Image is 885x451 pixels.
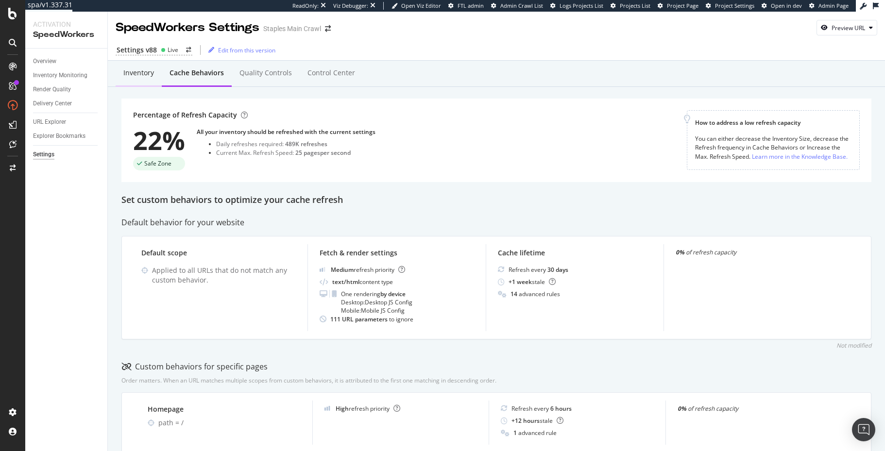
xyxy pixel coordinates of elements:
[141,248,296,258] div: Default scope
[33,56,101,67] a: Overview
[33,70,101,81] a: Inventory Monitoring
[216,149,375,157] div: Current Max. Refresh Speed:
[121,194,871,206] div: Set custom behaviors to optimize your cache refresh
[336,404,400,413] div: refresh priority
[216,140,375,148] div: Daily refreshes required:
[511,417,563,425] div: stale
[511,290,517,298] b: 14
[336,404,349,413] b: High
[836,341,871,350] div: Not modified
[33,150,101,160] a: Settings
[333,2,368,10] div: Viz Debugger:
[121,376,496,384] div: Order matters. When an URL matches multiple scopes from custom behaviors, it is attributed to the...
[511,417,540,425] b: + 12 hours
[117,45,157,55] div: Settings v88
[307,68,355,78] div: Control Center
[332,278,393,286] div: content type
[513,429,517,437] b: 1
[658,2,698,10] a: Project Page
[611,2,650,10] a: Projects List
[852,418,875,441] div: Open Intercom Messenger
[509,278,532,286] b: + 1 week
[263,24,321,33] div: Staples Main Crawl
[706,2,754,10] a: Project Settings
[678,404,831,413] div: of refresh capacity
[500,2,543,9] span: Admin Crawl List
[121,361,268,372] div: Custom behaviors for specific pages
[218,46,275,54] div: Edit from this version
[331,266,354,274] b: Medium
[204,42,275,58] button: Edit from this version
[133,128,185,153] div: 22%
[325,25,331,32] div: arrow-right-arrow-left
[491,2,543,10] a: Admin Crawl List
[33,99,72,109] div: Delivery Center
[676,248,684,256] strong: 0%
[116,19,259,36] div: SpeedWorkers Settings
[123,68,154,78] div: Inventory
[33,19,100,29] div: Activation
[818,2,849,9] span: Admin Page
[320,267,325,272] img: j32suk7ufU7viAAAAAElFTkSuQmCC
[285,140,327,148] div: 489K refreshes
[832,24,865,32] div: Preview URL
[498,248,652,258] div: Cache lifetime
[817,20,877,35] button: Preview URL
[341,290,412,315] div: One rendering Desktop: Desktop JS Config Mobile: Mobile JS Config
[667,2,698,9] span: Project Page
[292,2,319,10] div: ReadOnly:
[550,404,572,413] b: 6 hours
[33,84,71,95] div: Render Quality
[170,68,224,78] div: Cache behaviors
[133,157,185,170] div: success label
[330,315,413,323] div: to ignore
[752,151,848,162] a: Learn more in the Knowledge Base.
[331,266,405,274] div: refresh priority
[197,128,375,136] div: All your inventory should be refreshed with the current settings
[33,70,87,81] div: Inventory Monitoring
[33,131,85,141] div: Explorer Bookmarks
[509,278,556,286] div: stale
[809,2,849,10] a: Admin Page
[121,217,871,228] div: Default behavior for your website
[448,2,484,10] a: FTL admin
[33,117,101,127] a: URL Explorer
[239,68,292,78] div: Quality Controls
[324,406,330,411] img: cRr4yx4cyByr8BeLxltRlzBPIAAAAAElFTkSuQmCC
[550,2,603,10] a: Logs Projects List
[152,266,296,285] div: Applied to all URLs that do not match any custom behavior.
[33,117,66,127] div: URL Explorer
[620,2,650,9] span: Projects List
[33,84,101,95] a: Render Quality
[330,315,389,323] b: 111 URL parameters
[380,290,406,298] b: by device
[332,278,359,286] b: text/html
[560,2,603,9] span: Logs Projects List
[509,266,568,274] div: Refresh every
[401,2,441,9] span: Open Viz Editor
[158,418,301,428] div: path = /
[33,131,101,141] a: Explorer Bookmarks
[133,110,248,120] div: Percentage of Refresh Capacity
[513,429,557,437] div: advanced rule
[547,266,568,274] b: 30 days
[715,2,754,9] span: Project Settings
[511,290,560,298] div: advanced rules
[762,2,802,10] a: Open in dev
[391,2,441,10] a: Open Viz Editor
[320,248,474,258] div: Fetch & render settings
[33,29,100,40] div: SpeedWorkers
[458,2,484,9] span: FTL admin
[148,404,301,414] div: Homepage
[33,56,56,67] div: Overview
[771,2,802,9] span: Open in dev
[695,134,851,161] div: You can either decrease the Inventory Size, decrease the Refresh frequency in Cache Behaviors or ...
[168,46,178,54] div: Live
[676,248,830,256] div: of refresh capacity
[33,150,54,160] div: Settings
[678,404,686,413] strong: 0%
[295,149,351,157] div: 25 pages per second
[144,161,171,167] span: Safe Zone
[33,99,101,109] a: Delivery Center
[511,404,572,413] div: Refresh every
